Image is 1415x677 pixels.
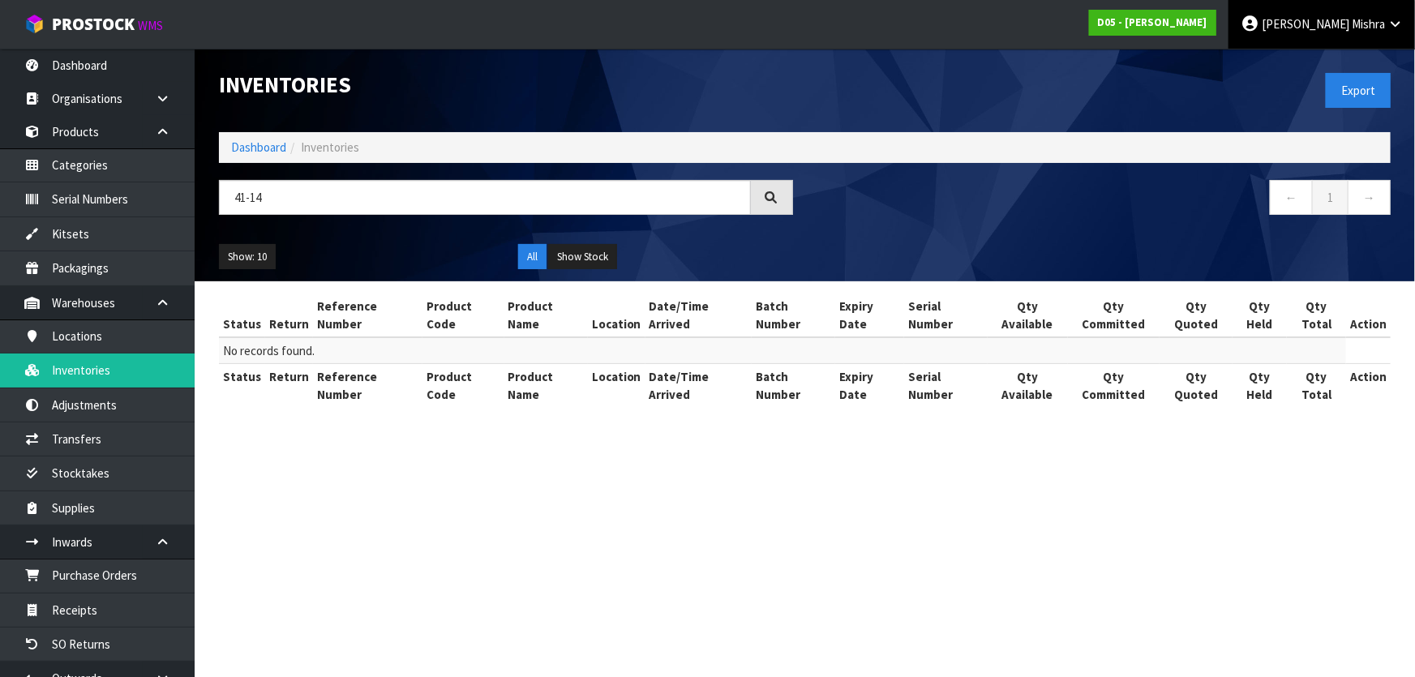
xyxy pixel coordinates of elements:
small: WMS [138,18,163,33]
th: Status [219,364,265,407]
th: Qty Total [1287,294,1346,337]
th: Product Name [504,294,588,337]
span: Mishra [1352,16,1385,32]
th: Qty Held [1233,364,1288,407]
th: Batch Number [752,364,835,407]
th: Serial Number [904,294,988,337]
th: Qty Total [1287,364,1346,407]
th: Reference Number [313,364,422,407]
th: Return [265,294,313,337]
th: Date/Time Arrived [645,364,753,407]
th: Product Code [422,294,504,337]
th: Location [588,294,645,337]
th: Batch Number [752,294,835,337]
span: Inventories [301,139,359,155]
strong: D05 - [PERSON_NAME] [1098,15,1207,29]
a: ← [1270,180,1313,215]
th: Expiry Date [835,294,904,337]
a: → [1348,180,1391,215]
img: cube-alt.png [24,14,45,34]
th: Serial Number [904,364,988,407]
th: Qty Quoted [1160,364,1233,407]
th: Action [1346,294,1391,337]
a: D05 - [PERSON_NAME] [1089,10,1216,36]
th: Product Code [422,364,504,407]
button: Show: 10 [219,244,276,270]
button: Show Stock [548,244,617,270]
nav: Page navigation [817,180,1391,220]
th: Qty Available [988,364,1068,407]
th: Reference Number [313,294,422,337]
th: Qty Committed [1068,294,1160,337]
th: Return [265,364,313,407]
th: Expiry Date [835,364,904,407]
th: Qty Committed [1068,364,1160,407]
td: No records found. [219,337,1346,364]
th: Qty Held [1233,294,1288,337]
a: 1 [1312,180,1349,215]
th: Qty Available [988,294,1068,337]
h1: Inventories [219,73,793,97]
button: Export [1326,73,1391,108]
input: Search inventories [219,180,751,215]
th: Product Name [504,364,588,407]
span: ProStock [52,14,135,35]
button: All [518,244,547,270]
th: Qty Quoted [1160,294,1233,337]
th: Status [219,294,265,337]
th: Location [588,364,645,407]
span: [PERSON_NAME] [1262,16,1349,32]
th: Date/Time Arrived [645,294,753,337]
a: Dashboard [231,139,286,155]
th: Action [1346,364,1391,407]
